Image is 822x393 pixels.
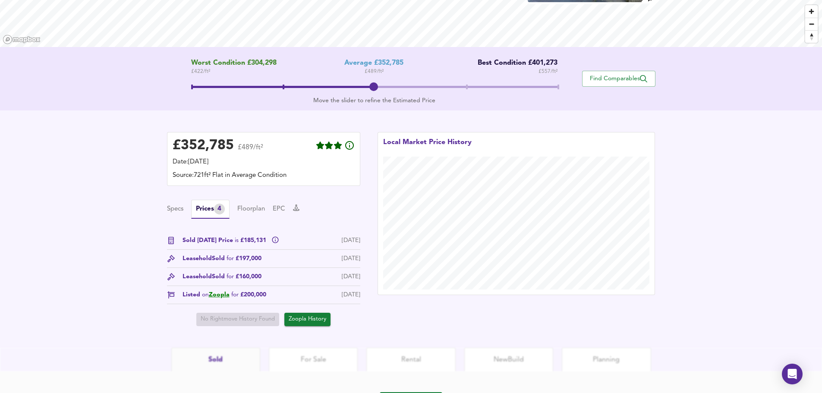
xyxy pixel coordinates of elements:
span: Sold [DATE] Price £185,131 [183,236,268,245]
div: Move the slider to refine the Estimated Price [191,96,557,105]
span: Sold £197,000 [212,254,261,263]
div: Date: [DATE] [173,157,355,167]
div: [DATE] [342,236,360,245]
button: Zoom in [805,5,818,18]
button: Prices4 [191,200,230,219]
span: Zoopla History [289,314,326,324]
span: Reset bearing to north [805,31,818,43]
span: Find Comparables [587,75,651,83]
span: for [227,274,234,280]
span: £ 422 / ft² [191,67,277,76]
div: Open Intercom Messenger [782,364,803,384]
div: Leasehold [183,272,261,281]
div: Local Market Price History [383,138,472,157]
div: Prices [196,204,225,214]
div: £ 352,785 [173,139,234,152]
div: [DATE] [342,254,360,263]
div: [DATE] [342,272,360,281]
div: Leasehold [183,254,261,263]
div: Source: 721ft² Flat in Average Condition [173,171,355,180]
button: Zoopla History [284,313,331,326]
span: £ 557 / ft² [539,67,557,76]
button: Floorplan [237,204,265,214]
span: for [227,255,234,261]
span: Listed £200,000 [183,290,266,299]
button: Specs [167,204,183,214]
span: Sold £160,000 [212,272,261,281]
button: Reset bearing to north [805,30,818,43]
span: for [231,292,239,298]
span: £ 489 / ft² [365,67,384,76]
a: Zoopla [209,292,230,298]
span: Worst Condition £304,298 [191,59,277,67]
div: 4 [214,204,225,214]
button: EPC [273,204,285,214]
div: Best Condition £401,273 [471,59,557,67]
span: is [235,237,239,243]
span: £489/ft² [238,144,263,157]
div: [DATE] [342,290,360,299]
a: Mapbox homepage [3,35,41,44]
span: on [202,292,209,298]
button: Zoom out [805,18,818,30]
button: Find Comparables [582,71,655,87]
div: Average £352,785 [344,59,403,67]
